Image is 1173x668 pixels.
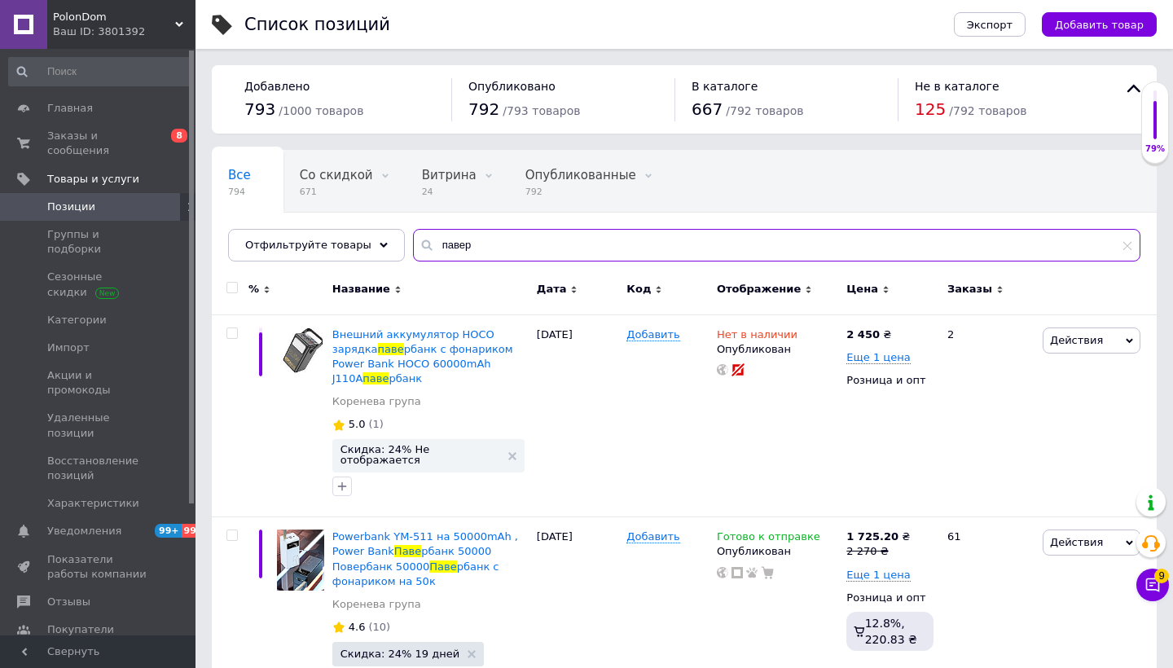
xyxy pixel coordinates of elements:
span: / 792 товаров [726,104,803,117]
div: Опубликован [717,342,838,357]
span: Уведомления [47,524,121,538]
span: 12.8%, 220.83 ₴ [865,617,917,646]
span: 125 [915,99,946,119]
div: Ваш ID: 3801392 [53,24,195,39]
span: Готово к отправке [717,530,820,547]
span: Действия [1050,536,1103,548]
span: Все [228,168,251,182]
span: Powerbank YM-511 на 50000mAh , Power Bank [332,530,518,557]
span: Заказы и сообщения [47,129,151,158]
span: 792 [525,186,636,198]
span: Паве [394,545,421,557]
div: 2 270 ₴ [846,544,910,559]
span: / 793 товаров [503,104,580,117]
span: Восстановление позиций [47,454,151,483]
span: Еще 1 цена [846,351,910,364]
span: Товары и услуги [47,172,139,187]
div: Опубликован [717,544,838,559]
div: ₴ [846,530,910,544]
span: Группы и подборки [47,227,151,257]
span: Добавить [626,530,679,543]
span: рбанк с фонариком на 50к [332,560,499,587]
span: Экспорт [967,19,1013,31]
span: В каталоге [692,80,758,93]
div: Розница и опт [846,591,934,605]
span: 671 [300,186,373,198]
span: Скидка: 24% Не отображается [340,444,500,465]
span: рбанк [389,372,422,385]
span: Сезонные скидки [47,270,151,299]
span: / 792 товаров [949,104,1026,117]
div: 79% [1142,143,1168,155]
img: Powerbank YM-511 на 50000mAh , Power Bank Павербанк 50000 Повербанк 50000 Павербанк с фонариком н... [277,530,324,590]
span: паве [362,372,389,385]
span: Скрытые [228,230,286,244]
span: Главная [47,101,93,116]
span: / 1000 товаров [279,104,363,117]
span: Импорт [47,341,90,355]
span: 8 [171,129,187,143]
span: Код [626,282,651,297]
span: Характеристики [47,496,139,511]
span: Опубликованные [525,168,636,182]
button: Чат с покупателем9 [1136,569,1169,601]
span: Нет в наличии [717,328,797,345]
span: Удаленные позиции [47,411,151,440]
span: 5.0 [349,418,366,430]
span: Отфильтруйте товары [245,239,371,251]
span: % [248,282,259,297]
span: Отображение [717,282,801,297]
span: Паве [429,560,456,573]
b: 1 725.20 [846,530,898,543]
span: рбанк с фонариком Power Bank HOCO 60000mAh J110A [332,343,513,385]
div: [DATE] [533,314,623,517]
span: Со скидкой [300,168,373,182]
span: Дата [537,282,567,297]
span: Добавить товар [1055,19,1144,31]
div: Список позиций [244,16,390,33]
span: рбанк 50000 Повербанк 50000 [332,545,492,572]
span: Название [332,282,390,297]
span: Позиции [47,200,95,214]
img: Внешний аккумулятор HOCO зарядка павербанк с фонариком Power Bank HOCO 60000mAh J110A павербанк [277,327,324,375]
span: 667 [692,99,723,119]
a: Powerbank YM-511 на 50000mAh , Power BankПавербанк 50000 Повербанк 50000Павербанк с фонариком на 50к [332,530,518,587]
div: Розница и опт [846,373,934,388]
span: Покупатели [47,622,114,637]
span: Заказы [947,282,992,297]
span: Скидка: 24% 19 дней [340,648,459,659]
span: Опубликовано [468,80,556,93]
div: ₴ [846,327,891,342]
button: Экспорт [954,12,1026,37]
span: 99+ [155,524,182,538]
input: Поиск по названию позиции, артикулу и поисковым запросам [413,229,1140,261]
span: 794 [228,186,251,198]
span: Добавлено [244,80,310,93]
b: 2 450 [846,328,880,341]
a: Коренева група [332,597,421,612]
span: Добавить [626,328,679,341]
span: Еще 1 цена [846,569,910,582]
span: Показатели работы компании [47,552,151,582]
span: 792 [468,99,499,119]
span: Внешний аккумулятор HOCO зарядка [332,328,494,355]
span: 99+ [182,524,209,538]
span: 4.6 [349,621,366,633]
a: Внешний аккумулятор HOCO зарядкапавербанк с фонариком Power Bank HOCO 60000mAh J110Aпавербанк [332,328,513,385]
span: 9 [1154,566,1169,581]
span: Действия [1050,334,1103,346]
span: 793 [244,99,275,119]
button: Добавить товар [1042,12,1157,37]
div: 2 [938,314,1039,517]
span: Отзывы [47,595,90,609]
input: Поиск [8,57,192,86]
span: Не в каталоге [915,80,999,93]
span: Витрина [422,168,477,182]
span: PolonDom [53,10,175,24]
span: (1) [368,418,383,430]
span: паве [378,343,404,355]
span: Цена [846,282,878,297]
a: Коренева група [332,394,421,409]
span: (10) [368,621,390,633]
span: Акции и промокоды [47,368,151,398]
